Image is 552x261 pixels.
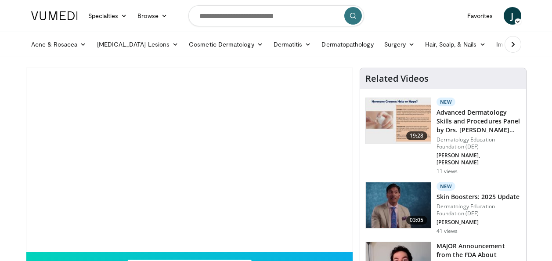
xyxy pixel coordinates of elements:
[437,168,458,175] p: 11 views
[437,228,458,235] p: 41 views
[437,136,521,150] p: Dermatology Education Foundation (DEF)
[83,7,133,25] a: Specialties
[316,36,379,53] a: Dermatopathology
[379,36,420,53] a: Surgery
[92,36,184,53] a: [MEDICAL_DATA] Lesions
[31,11,78,20] img: VuMedi Logo
[184,36,268,53] a: Cosmetic Dermatology
[268,36,317,53] a: Dermatitis
[437,182,456,191] p: New
[132,7,173,25] a: Browse
[406,131,427,140] span: 19:28
[437,203,521,217] p: Dermatology Education Foundation (DEF)
[406,216,427,225] span: 03:05
[365,182,521,235] a: 03:05 New Skin Boosters: 2025 Update Dermatology Education Foundation (DEF) [PERSON_NAME] 41 views
[366,182,431,228] img: 5d8405b0-0c3f-45ed-8b2f-ed15b0244802.150x105_q85_crop-smart_upscale.jpg
[26,68,353,252] video-js: Video Player
[365,98,521,175] a: 19:28 New Advanced Dermatology Skills and Procedures Panel by Drs. [PERSON_NAME] Chil… Dermatolog...
[437,98,456,106] p: New
[462,7,498,25] a: Favorites
[365,73,429,84] h4: Related Videos
[366,98,431,144] img: dd29cf01-09ec-4981-864e-72915a94473e.150x105_q85_crop-smart_upscale.jpg
[26,36,92,53] a: Acne & Rosacea
[420,36,491,53] a: Hair, Scalp, & Nails
[437,192,521,201] h3: Skin Boosters: 2025 Update
[437,108,521,134] h3: Advanced Dermatology Skills and Procedures Panel by Drs. [PERSON_NAME] Chil…
[437,219,521,226] p: [PERSON_NAME]
[437,152,521,166] p: [PERSON_NAME], [PERSON_NAME]
[188,5,364,26] input: Search topics, interventions
[504,7,521,25] a: J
